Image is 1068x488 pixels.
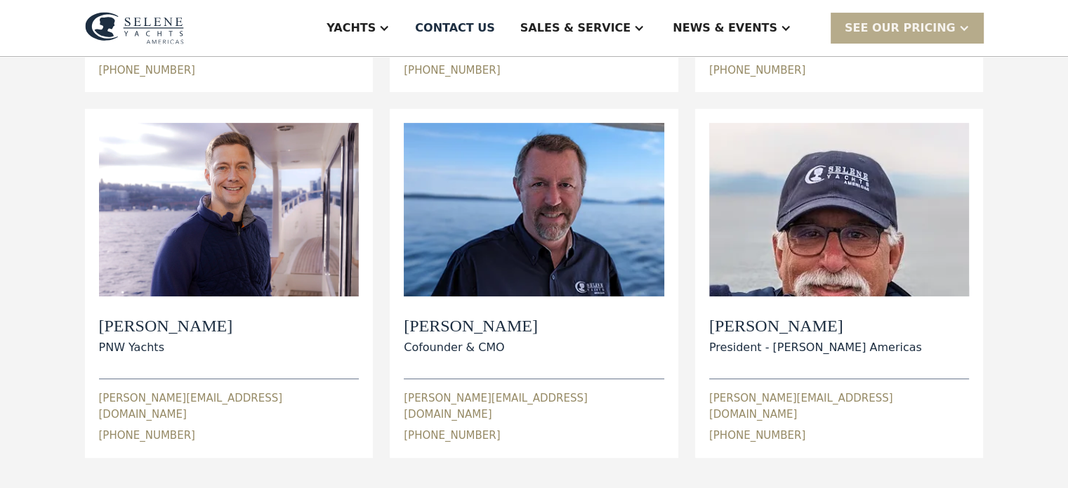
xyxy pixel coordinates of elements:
[404,390,664,422] div: [PERSON_NAME][EMAIL_ADDRESS][DOMAIN_NAME]
[327,20,376,37] div: Yachts
[404,316,538,336] h2: [PERSON_NAME]
[831,13,984,43] div: SEE Our Pricing
[845,20,956,37] div: SEE Our Pricing
[709,390,970,422] div: [PERSON_NAME][EMAIL_ADDRESS][DOMAIN_NAME]
[709,62,805,79] div: [PHONE_NUMBER]
[404,123,664,443] div: [PERSON_NAME]Cofounder & CMO[PERSON_NAME][EMAIL_ADDRESS][DOMAIN_NAME][PHONE_NUMBER]
[99,339,233,356] div: PNW Yachts
[709,316,922,336] h2: [PERSON_NAME]
[99,428,195,444] div: [PHONE_NUMBER]
[99,390,360,422] div: [PERSON_NAME][EMAIL_ADDRESS][DOMAIN_NAME]
[415,20,495,37] div: Contact US
[709,123,970,443] div: [PERSON_NAME]President - [PERSON_NAME] Americas[PERSON_NAME][EMAIL_ADDRESS][DOMAIN_NAME][PHONE_NU...
[99,123,360,443] div: [PERSON_NAME]PNW Yachts[PERSON_NAME][EMAIL_ADDRESS][DOMAIN_NAME][PHONE_NUMBER]
[520,20,631,37] div: Sales & Service
[709,339,922,356] div: President - [PERSON_NAME] Americas
[85,12,184,44] img: logo
[404,339,538,356] div: Cofounder & CMO
[99,316,233,336] h2: [PERSON_NAME]
[404,62,500,79] div: [PHONE_NUMBER]
[404,428,500,444] div: [PHONE_NUMBER]
[99,62,195,79] div: [PHONE_NUMBER]
[709,428,805,444] div: [PHONE_NUMBER]
[673,20,777,37] div: News & EVENTS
